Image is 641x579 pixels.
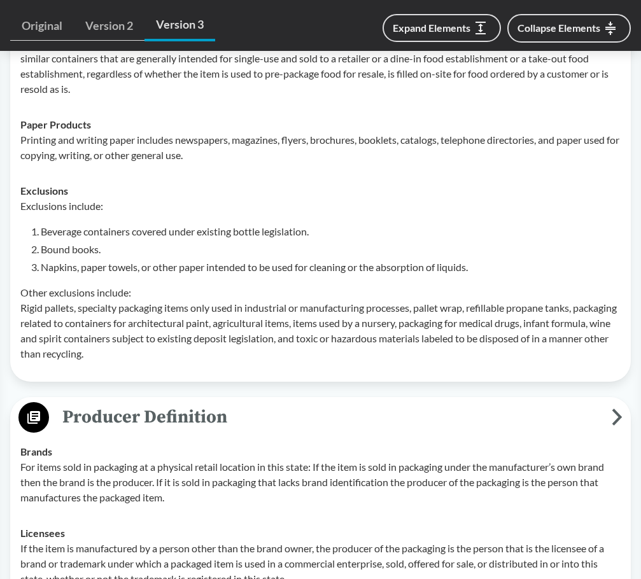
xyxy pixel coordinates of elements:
li: Beverage containers covered under existing bottle legislation. [41,224,621,239]
li: Bound books. [41,242,621,257]
a: Version 2 [74,11,144,41]
strong: Paper Products [20,118,91,130]
p: Exclusions include: [20,199,621,214]
strong: Licensees [20,527,65,539]
strong: Brands [20,445,52,457]
p: For items sold in packaging at a physical retail location in this state: If the item is sold in p... [20,459,621,505]
a: Original [10,11,74,41]
span: Producer Definition [49,403,612,431]
button: Producer Definition [15,401,626,434]
button: Collapse Elements [507,14,631,43]
strong: Exclusions [20,185,68,197]
p: Printing and writing paper includes newspapers, magazines, flyers, brochures, booklets, catalogs,... [20,132,621,163]
p: Other exclusions include: Rigid pallets, specialty packaging items only used in industrial or man... [20,285,621,361]
button: Expand Elements [383,14,501,42]
p: Food serviceware includes paper or plastic plates, wraps, cups, bowls, pizza boxes, cutlery, stra... [20,36,621,97]
li: Napkins, paper towels, or other paper intended to be used for cleaning or the absorption of liquids. [41,260,621,275]
a: Version 3 [144,10,215,41]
